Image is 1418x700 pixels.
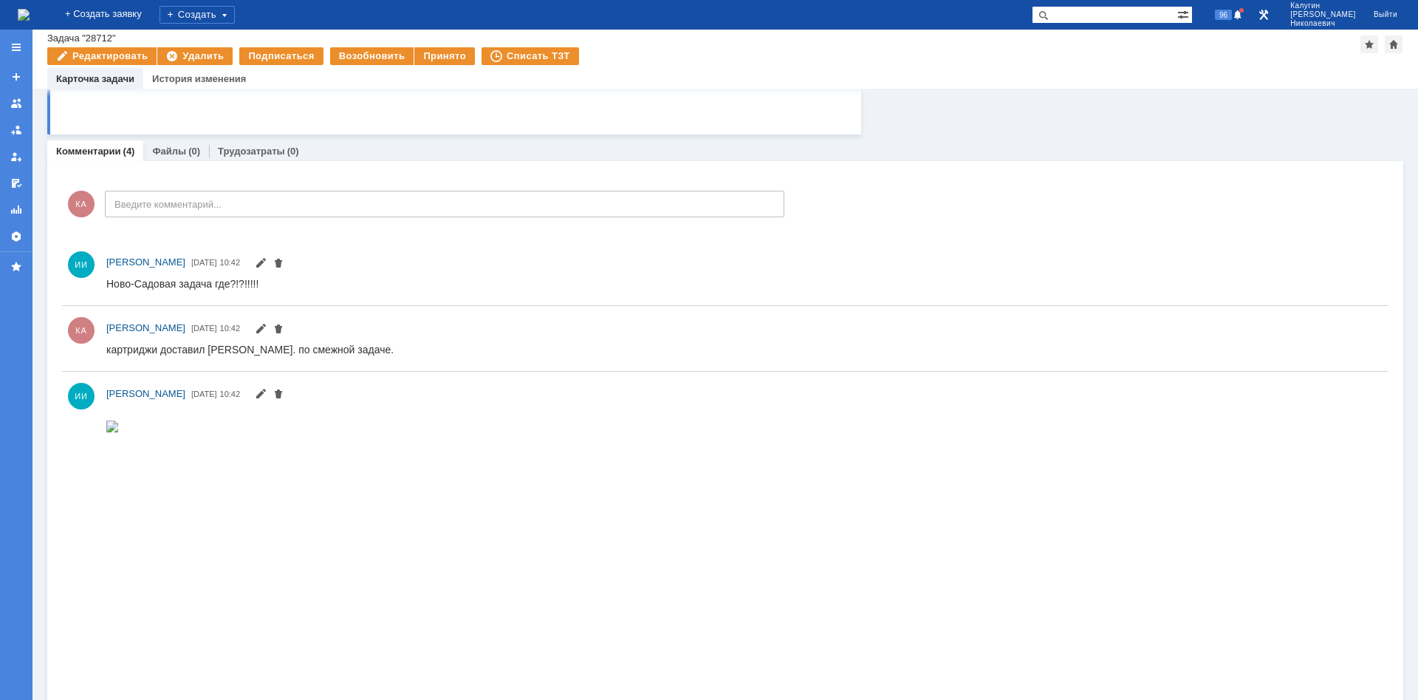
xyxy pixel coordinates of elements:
[106,388,185,399] span: [PERSON_NAME]
[4,118,28,142] a: Заявки в моей ответственности
[4,198,28,222] a: Отчеты
[255,390,267,401] span: Редактировать
[191,390,217,398] span: [DATE]
[273,390,284,401] span: Удалить
[1360,35,1378,53] div: Добавить в избранное
[106,321,185,336] a: [PERSON_NAME]
[4,171,28,195] a: Мои согласования
[4,145,28,169] a: Мои заявки
[18,9,30,21] img: logo
[18,9,30,21] a: Перейти на домашнюю страницу
[220,258,241,267] span: 10:42
[47,33,116,44] div: Задача "28712"
[188,146,200,157] div: (0)
[218,146,285,157] a: Трудозатраты
[160,6,235,24] div: Создать
[4,65,28,89] a: Создать заявку
[1255,6,1273,24] a: Перейти в интерфейс администратора
[1177,7,1192,21] span: Расширенный поиск
[220,390,241,398] span: 10:42
[4,225,28,248] a: Настройки
[106,387,185,401] a: [PERSON_NAME]
[106,256,185,268] span: [PERSON_NAME]
[255,324,267,336] span: Редактировать
[1290,10,1356,19] span: [PERSON_NAME]
[287,146,299,157] div: (0)
[1290,1,1356,10] span: Калугин
[220,324,241,333] span: 10:42
[255,259,267,271] span: Редактировать
[1385,35,1402,53] div: Сделать домашней страницей
[56,146,121,157] a: Комментарии
[191,324,217,333] span: [DATE]
[191,258,217,267] span: [DATE]
[106,255,185,270] a: [PERSON_NAME]
[273,259,284,271] span: Удалить
[68,191,95,217] span: КА
[273,324,284,336] span: Удалить
[152,146,186,157] a: Файлы
[152,73,246,84] a: История изменения
[123,146,135,157] div: (4)
[1215,10,1232,20] span: 96
[106,322,185,333] span: [PERSON_NAME]
[1290,19,1356,28] span: Николаевич
[4,92,28,115] a: Заявки на командах
[56,73,134,84] a: Карточка задачи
